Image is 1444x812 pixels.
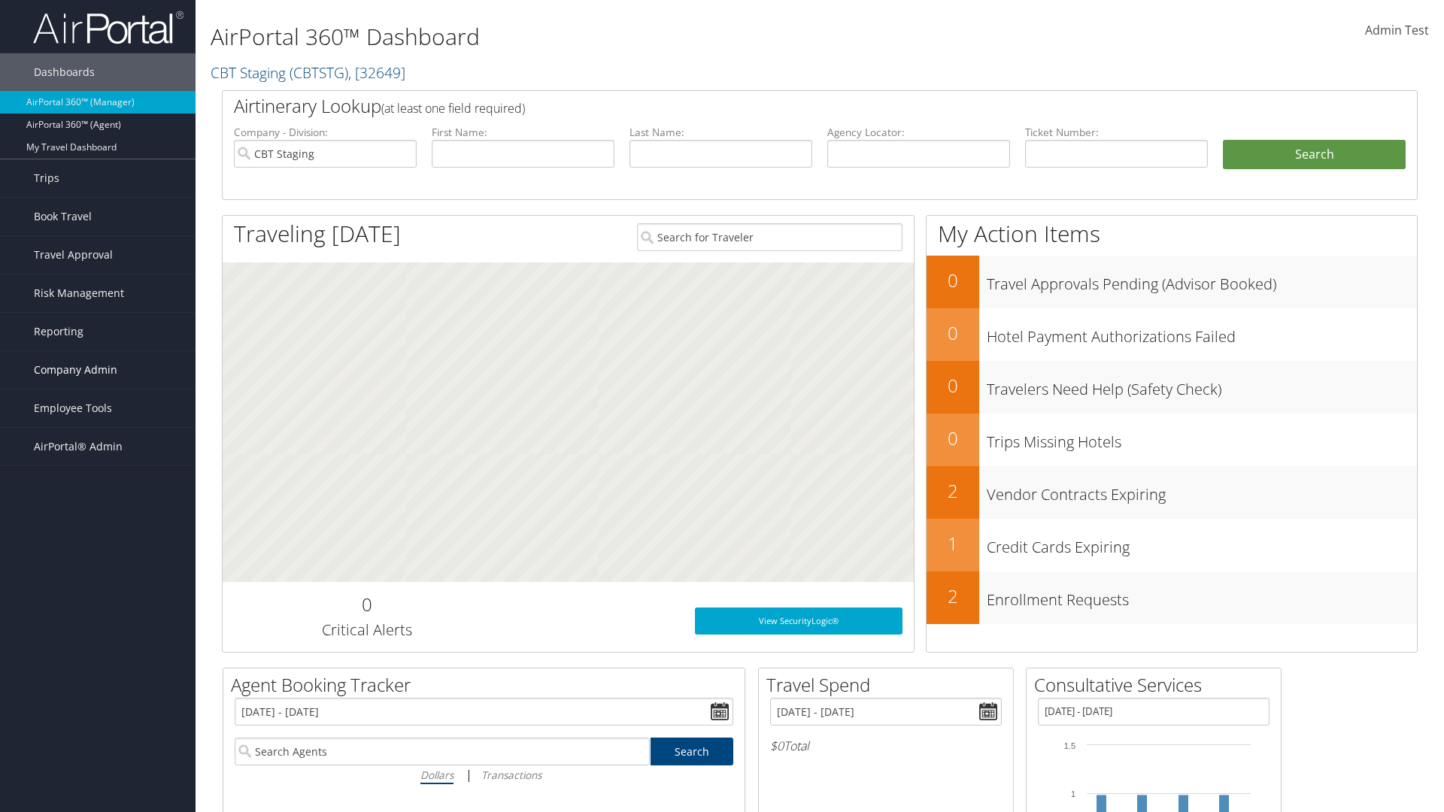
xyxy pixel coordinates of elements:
h2: 1 [927,531,979,556]
button: Search [1223,140,1406,170]
span: $0 [770,738,784,754]
a: 1Credit Cards Expiring [927,519,1417,571]
span: , [ 32649 ] [348,62,405,83]
label: Ticket Number: [1025,125,1208,140]
h1: Traveling [DATE] [234,218,401,250]
input: Search for Traveler [637,223,902,251]
h2: Agent Booking Tracker [231,672,745,698]
h2: Airtinerary Lookup [234,93,1306,119]
span: Company Admin [34,351,117,389]
h3: Hotel Payment Authorizations Failed [987,319,1417,347]
span: AirPortal® Admin [34,428,123,465]
span: Admin Test [1365,22,1429,38]
span: Employee Tools [34,389,112,427]
h3: Trips Missing Hotels [987,424,1417,453]
h3: Enrollment Requests [987,582,1417,611]
div: | [235,765,733,784]
a: CBT Staging [211,62,405,83]
span: Reporting [34,313,83,350]
input: Search Agents [235,738,650,765]
span: Trips [34,159,59,197]
span: Book Travel [34,198,92,235]
a: 2Vendor Contracts Expiring [927,466,1417,519]
h2: 0 [927,320,979,346]
h3: Credit Cards Expiring [987,529,1417,558]
i: Dollars [420,768,454,782]
i: Transactions [481,768,541,782]
span: (at least one field required) [381,100,525,117]
a: 0Trips Missing Hotels [927,414,1417,466]
h3: Travelers Need Help (Safety Check) [987,371,1417,400]
h2: 0 [927,426,979,451]
span: Risk Management [34,274,124,312]
a: 0Travelers Need Help (Safety Check) [927,361,1417,414]
h2: 2 [927,583,979,609]
h2: 0 [234,592,499,617]
a: Admin Test [1365,8,1429,54]
h2: Consultative Services [1034,672,1281,698]
a: 0Travel Approvals Pending (Advisor Booked) [927,256,1417,308]
h6: Total [770,738,1002,754]
h2: Travel Spend [766,672,1013,698]
h3: Vendor Contracts Expiring [987,477,1417,505]
h1: My Action Items [927,218,1417,250]
h2: 0 [927,268,979,293]
span: Dashboards [34,53,95,91]
a: View SecurityLogic® [695,607,902,635]
label: Company - Division: [234,125,417,140]
a: 0Hotel Payment Authorizations Failed [927,308,1417,361]
h3: Critical Alerts [234,620,499,641]
label: Last Name: [629,125,812,140]
h2: 0 [927,373,979,398]
tspan: 1.5 [1064,741,1075,750]
label: Agency Locator: [827,125,1010,140]
tspan: 1 [1071,789,1075,798]
h1: AirPortal 360™ Dashboard [211,21,1023,53]
span: Travel Approval [34,236,113,274]
img: airportal-logo.png [33,10,184,45]
a: 2Enrollment Requests [927,571,1417,624]
span: ( CBTSTG ) [290,62,348,83]
h3: Travel Approvals Pending (Advisor Booked) [987,266,1417,295]
a: Search [651,738,734,765]
h2: 2 [927,478,979,504]
label: First Name: [432,125,614,140]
